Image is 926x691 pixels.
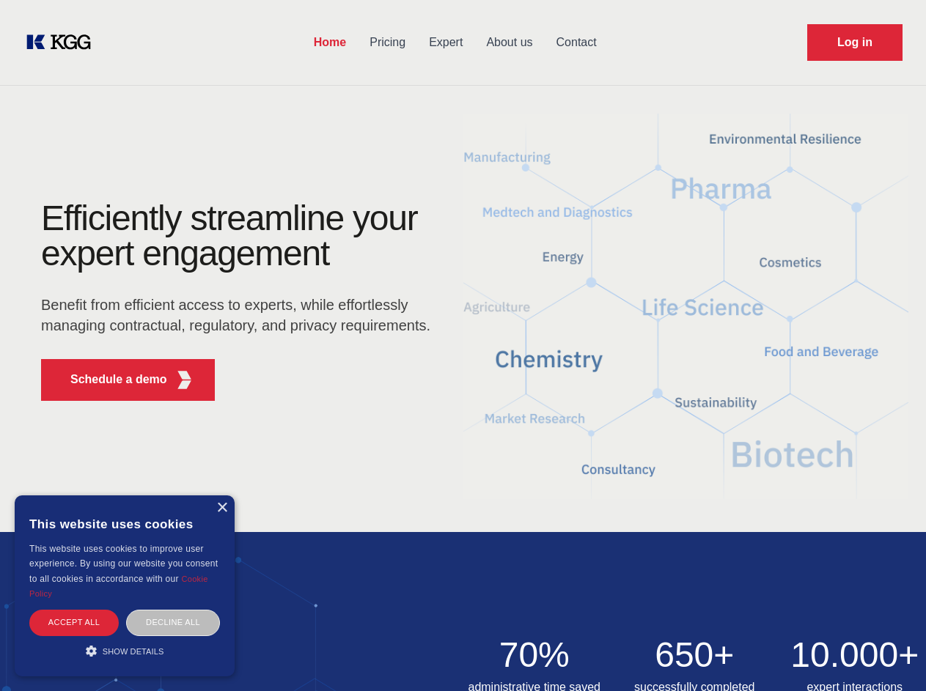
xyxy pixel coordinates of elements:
div: Decline all [126,610,220,635]
div: Show details [29,643,220,658]
a: Expert [417,23,474,62]
h1: Efficiently streamline your expert engagement [41,201,440,271]
span: Show details [103,647,164,656]
a: Request Demo [807,24,903,61]
span: This website uses cookies to improve user experience. By using our website you consent to all coo... [29,544,218,584]
a: KOL Knowledge Platform: Talk to Key External Experts (KEE) [23,31,103,54]
img: KGG Fifth Element RED [175,371,194,389]
p: Schedule a demo [70,371,167,388]
button: Schedule a demoKGG Fifth Element RED [41,359,215,401]
a: Cookie Policy [29,574,208,598]
div: Close [216,503,227,514]
img: KGG Fifth Element RED [463,95,909,517]
div: Accept all [29,610,119,635]
a: Contact [545,23,609,62]
a: Home [302,23,358,62]
h2: 650+ [623,638,766,673]
a: About us [474,23,544,62]
p: Benefit from efficient access to experts, while effortlessly managing contractual, regulatory, an... [41,295,440,336]
a: Pricing [358,23,417,62]
h2: 70% [463,638,606,673]
div: This website uses cookies [29,506,220,542]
